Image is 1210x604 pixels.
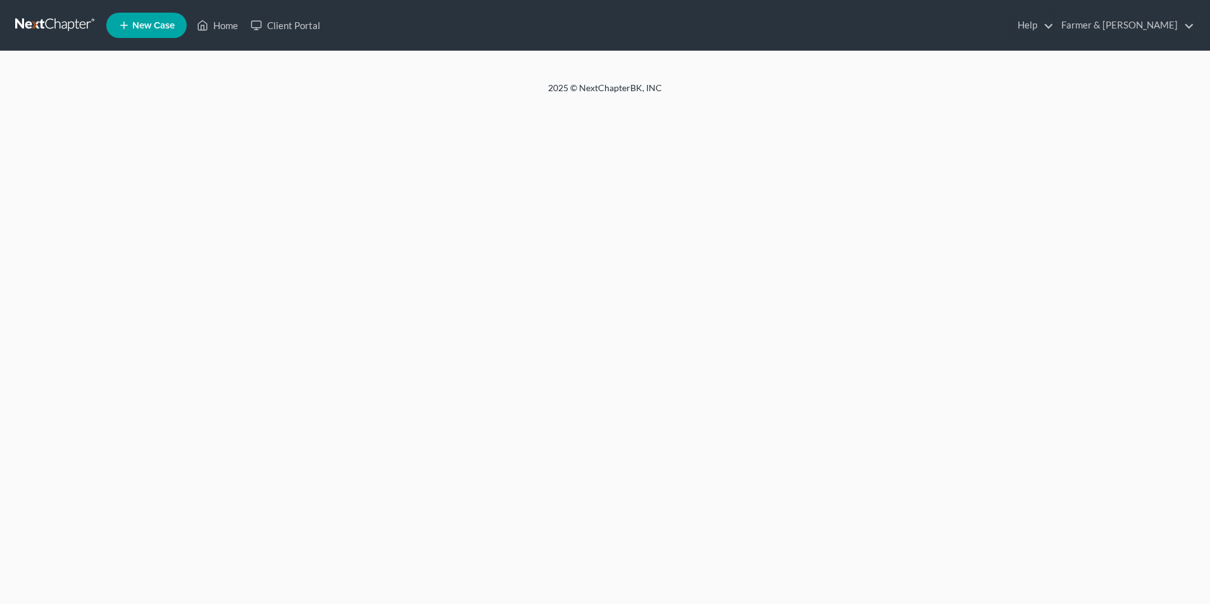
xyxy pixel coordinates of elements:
[1011,14,1054,37] a: Help
[244,14,327,37] a: Client Portal
[1055,14,1194,37] a: Farmer & [PERSON_NAME]
[106,13,187,38] new-legal-case-button: New Case
[244,82,966,104] div: 2025 © NextChapterBK, INC
[190,14,244,37] a: Home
